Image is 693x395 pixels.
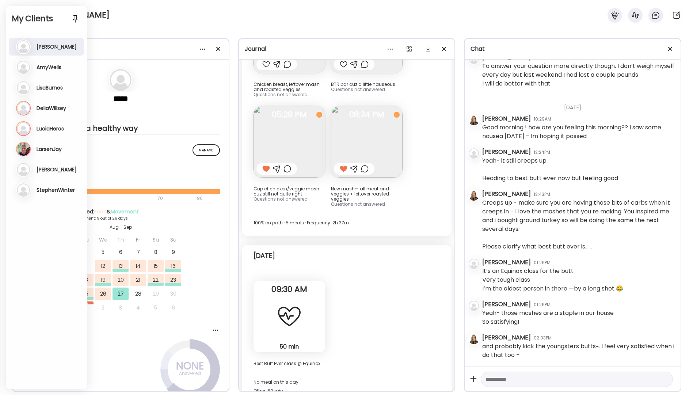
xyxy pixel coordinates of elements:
div: 100% [22,178,220,186]
div: Creeps up - make sure you are having those bits of carbs when it creeps in - I love the mashes th... [482,198,675,251]
div: BTR bar cuz a little nauseous [331,82,403,87]
div: Good morning ! how are you feeling this morning?? I saw some nausea [DATE] - Im hoping it passed [482,123,675,141]
span: Movement [111,208,139,215]
div: 01:26PM [534,301,551,308]
div: Th [113,233,129,246]
span: Questions not answered [331,201,385,207]
h2: Insights [22,144,220,155]
span: Questions not answered [254,91,308,98]
div: On path meals [22,167,220,175]
div: 6 [165,301,181,314]
div: Yeah- it still creeps up Heading to best butt ever now but feeling good [482,156,618,183]
h3: DeliaWillsey [37,105,66,111]
div: 4 [130,301,146,314]
div: 20 [113,274,129,286]
div: 50 min [256,343,322,350]
div: NONE [172,362,208,371]
img: bg-avatar-default.svg [469,301,479,311]
div: Yeah- those mashes are a staple in our house So satisfying! [482,309,614,326]
img: images%2FIrNJUawwUnOTYYdIvOBtlFt5cGu2%2FgWpyrvF3CvpFJbfM405o%2F3zwhXA1DPJ5DCG5Rn0Y5_240 [331,106,403,178]
div: [PERSON_NAME] [482,300,531,309]
div: 27 [113,288,129,300]
div: and probably kick the youngsters butts~. I feel very satisfied when i do that too - [482,342,675,360]
h3: AmyWells [37,64,61,71]
h2: My Clients [12,13,81,24]
img: bg-avatar-default.svg [469,259,479,269]
h3: [PERSON_NAME] [37,166,77,173]
div: Food: 15 Movement: 9 out of 26 days [60,216,182,221]
h3: StephenWinter [37,187,75,193]
div: Chat [471,45,675,53]
img: bg-avatar-default.svg [469,148,479,159]
div: [PERSON_NAME] [482,333,531,342]
div: 19 [95,274,111,286]
div: [PERSON_NAME] [482,190,531,198]
div: 70 [22,194,195,203]
div: 01:26PM [534,259,551,266]
div: 12:24PM [534,149,550,156]
div: 5 [148,301,164,314]
div: Aug - Sep [60,224,182,231]
div: 23 [165,274,181,286]
h3: LarsenJay [37,146,62,152]
div: Su [165,233,181,246]
div: 30 [165,288,181,300]
div: 13 [113,260,129,272]
img: avatars%2FC7qqOxmwlCb4p938VsoDHlkq1VT2 [469,115,479,125]
div: 16 [165,260,181,272]
div: [PERSON_NAME] [482,148,531,156]
div: New mash— all meat and veggies + leftover roasted veggies [331,186,403,202]
div: 6 [113,246,129,258]
div: 5 [95,246,111,258]
div: Days tracked: & [60,208,182,216]
div: 26 [95,288,111,300]
div: [DATE] [482,95,675,114]
div: 12 [95,260,111,272]
div: Chicken breast, leftover mash and roasted veggies [254,82,325,92]
div: Answered [172,369,208,378]
div: 8 [148,246,164,258]
div: Best Butt Ever class @ Equinox [254,361,325,366]
div: Reduce weight in a healthy way [22,124,220,133]
div: 10:29AM [534,116,551,122]
div: 15 [148,260,164,272]
div: [DATE] [254,251,275,260]
div: It’s an Equinox class for the butt Very tough class I’m the oldest person in there —by a long shot 😂 [482,267,623,293]
h3: [PERSON_NAME] [37,43,77,50]
div: Cup of chicken/veggie mash cuz still not quite right [254,186,325,197]
span: Questions not answered [331,86,385,92]
div: 7 [130,246,146,258]
div: Manage [193,144,220,156]
span: Questions not answered [254,196,308,202]
div: To answer your question more directly though, I don’t weigh myself every day but last weekend I h... [482,62,675,88]
div: Journal [245,45,449,53]
div: Why did I eat? [22,326,220,333]
div: Goal is to [22,115,220,124]
div: 14 [130,260,146,272]
img: bg-avatar-default.svg [110,69,132,91]
div: 28 [130,288,146,300]
div: 21 [130,274,146,286]
div: 100% on path · 5 meals · Frequency: 2h 37m [254,219,440,227]
h3: LisaBurnes [37,84,63,91]
div: 22 [148,274,164,286]
div: 3 [113,301,129,314]
div: Sa [148,233,164,246]
div: We [95,233,111,246]
span: 08:34 PM [331,111,403,118]
div: 02:03PM [534,335,552,341]
h3: LuciaHeros [37,125,64,132]
img: images%2FIrNJUawwUnOTYYdIvOBtlFt5cGu2%2F8tTk9Fa1pN61rB8XoKHW%2FysOqoDPmiXNPGlTU5EC5_240 [254,106,325,178]
div: 12:43PM [534,191,550,198]
img: avatars%2FC7qqOxmwlCb4p938VsoDHlkq1VT2 [469,190,479,201]
div: Fr [130,233,146,246]
div: 90 [196,194,203,203]
div: 2 [95,301,111,314]
span: Food [94,208,107,215]
span: 05:28 PM [254,111,325,118]
span: 09:30 AM [254,286,325,293]
div: [PERSON_NAME] [482,258,531,267]
div: 29 [148,288,164,300]
div: Profile [19,45,223,53]
img: avatars%2FC7qqOxmwlCb4p938VsoDHlkq1VT2 [469,334,479,344]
